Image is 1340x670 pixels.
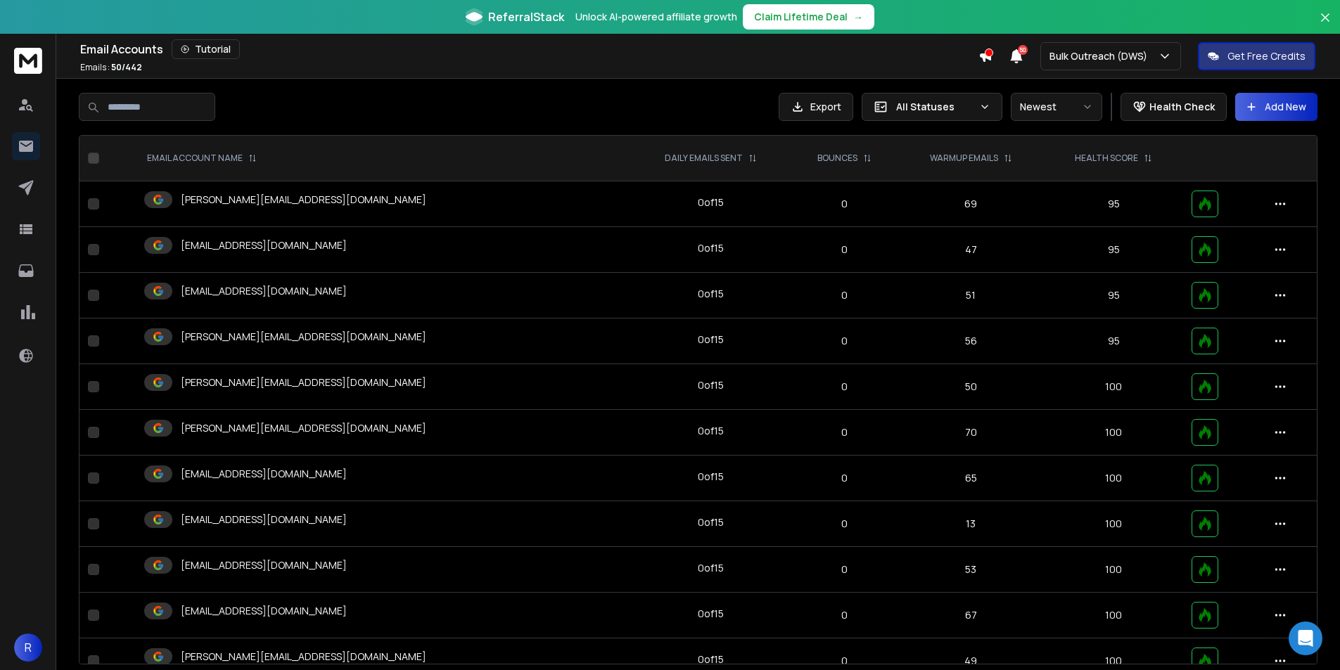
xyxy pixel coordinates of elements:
div: EMAIL ACCOUNT NAME [147,153,257,164]
div: 0 of 15 [698,561,724,575]
td: 100 [1044,364,1183,410]
td: 100 [1044,410,1183,456]
td: 47 [898,227,1045,273]
p: 0 [800,197,890,211]
div: 0 of 15 [698,195,724,210]
td: 100 [1044,593,1183,638]
div: Email Accounts [80,39,978,59]
td: 13 [898,501,1045,547]
div: 0 of 15 [698,470,724,484]
td: 70 [898,410,1045,456]
p: [EMAIL_ADDRESS][DOMAIN_NAME] [181,284,347,298]
td: 100 [1044,547,1183,593]
td: 53 [898,547,1045,593]
div: 0 of 15 [698,424,724,438]
span: → [853,10,863,24]
p: All Statuses [896,100,974,114]
button: Tutorial [172,39,240,59]
p: WARMUP EMAILS [930,153,998,164]
p: BOUNCES [817,153,857,164]
button: Newest [1011,93,1102,121]
div: 0 of 15 [698,378,724,392]
p: [PERSON_NAME][EMAIL_ADDRESS][DOMAIN_NAME] [181,650,426,664]
div: 0 of 15 [698,515,724,529]
div: 0 of 15 [698,652,724,666]
div: 0 of 15 [698,333,724,347]
p: Unlock AI-powered affiliate growth [575,10,737,24]
td: 95 [1044,318,1183,364]
p: [EMAIL_ADDRESS][DOMAIN_NAME] [181,513,347,527]
div: 0 of 15 [698,287,724,301]
p: [EMAIL_ADDRESS][DOMAIN_NAME] [181,558,347,572]
td: 95 [1044,273,1183,318]
button: Claim Lifetime Deal→ [743,4,874,30]
span: 50 / 442 [111,61,142,73]
td: 50 [898,364,1045,410]
p: 0 [800,334,890,348]
p: [PERSON_NAME][EMAIL_ADDRESS][DOMAIN_NAME] [181,330,426,344]
p: [PERSON_NAME][EMAIL_ADDRESS][DOMAIN_NAME] [181,375,426,389]
p: 0 [800,654,890,668]
span: 50 [1018,45,1028,55]
p: 0 [800,288,890,302]
div: 0 of 15 [698,241,724,255]
button: Health Check [1121,93,1227,121]
p: [EMAIL_ADDRESS][DOMAIN_NAME] [181,604,347,618]
p: Emails : [80,62,142,73]
td: 95 [1044,181,1183,227]
td: 100 [1044,501,1183,547]
td: 67 [898,593,1045,638]
button: Add New [1235,93,1317,121]
td: 51 [898,273,1045,318]
p: 0 [800,562,890,576]
button: Close banner [1316,8,1334,42]
p: Bulk Outreach (DWS) [1049,49,1153,63]
span: ReferralStack [488,8,564,25]
button: Get Free Credits [1198,42,1315,70]
td: 56 [898,318,1045,364]
p: DAILY EMAILS SENT [665,153,743,164]
p: Get Free Credits [1227,49,1306,63]
td: 69 [898,181,1045,227]
td: 65 [898,456,1045,501]
p: 0 [800,517,890,531]
p: [EMAIL_ADDRESS][DOMAIN_NAME] [181,467,347,481]
button: Export [779,93,853,121]
p: [PERSON_NAME][EMAIL_ADDRESS][DOMAIN_NAME] [181,193,426,207]
p: HEALTH SCORE [1075,153,1138,164]
p: 0 [800,425,890,439]
p: Health Check [1149,100,1215,114]
p: 0 [800,608,890,622]
p: 0 [800,380,890,394]
p: 0 [800,471,890,485]
button: R [14,633,42,662]
p: 0 [800,243,890,257]
div: 0 of 15 [698,607,724,621]
p: [PERSON_NAME][EMAIL_ADDRESS][DOMAIN_NAME] [181,421,426,435]
p: [EMAIL_ADDRESS][DOMAIN_NAME] [181,238,347,252]
td: 100 [1044,456,1183,501]
td: 95 [1044,227,1183,273]
div: Open Intercom Messenger [1289,621,1322,655]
